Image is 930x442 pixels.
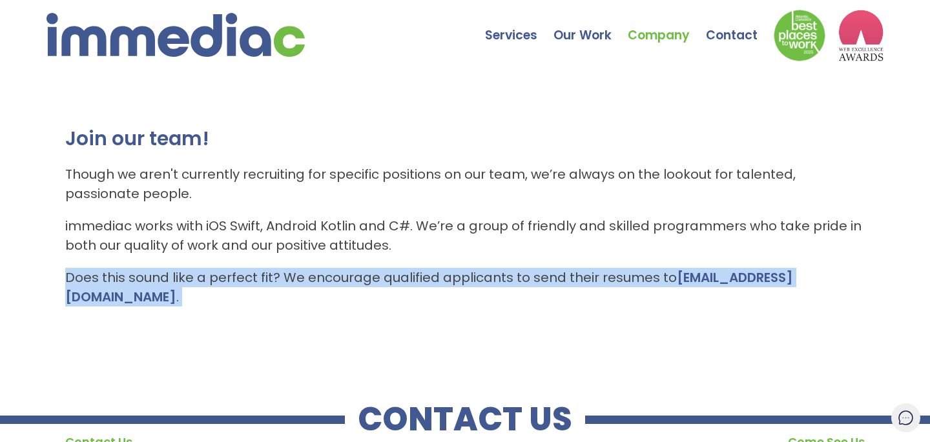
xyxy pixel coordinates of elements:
[65,126,865,152] h2: Join our team!
[65,268,865,306] p: Does this sound like a perfect fit? We encourage qualified applicants to send their resumes to .
[65,165,865,203] p: Though we aren't currently recruiting for specific positions on our team, we’re always on the loo...
[46,13,305,57] img: immediac
[774,10,825,61] img: Down
[706,3,774,48] a: Contact
[65,216,865,255] p: immediac works with iOS Swift, Android Kotlin and C#. We’re a group of friendly and skilled progr...
[345,407,585,432] h2: CONTACT US
[485,3,553,48] a: Services
[838,10,883,61] img: logo2_wea_nobg.webp
[553,3,628,48] a: Our Work
[628,3,706,48] a: Company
